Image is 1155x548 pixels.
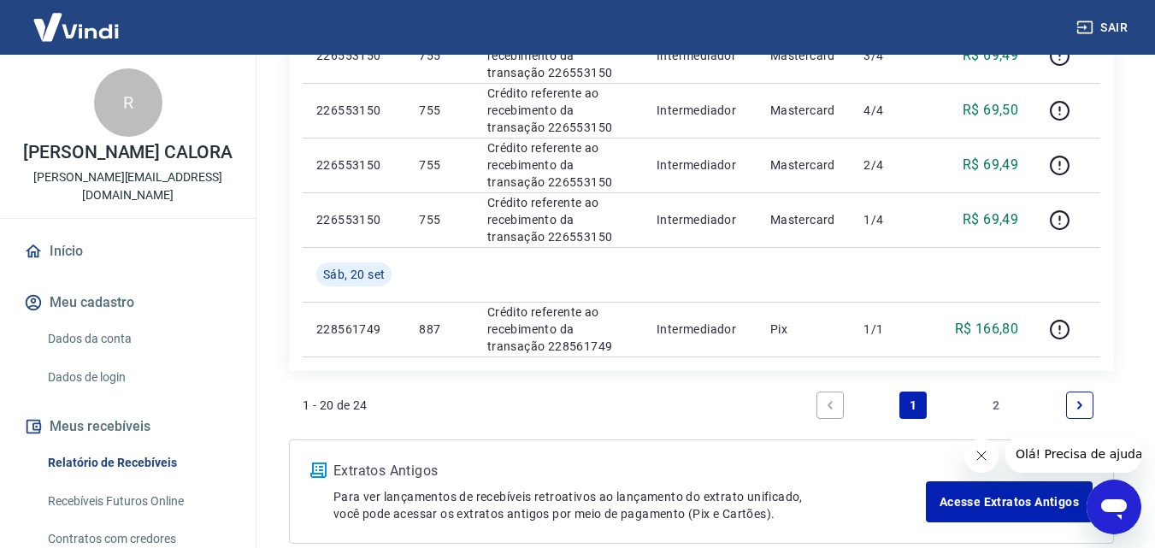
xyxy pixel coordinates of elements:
[333,461,926,481] p: Extratos Antigos
[899,392,927,419] a: Page 1 is your current page
[303,397,368,414] p: 1 - 20 de 24
[657,102,743,119] p: Intermediador
[41,321,235,356] a: Dados da conta
[657,321,743,338] p: Intermediador
[926,481,1093,522] a: Acesse Extratos Antigos
[963,209,1018,230] p: R$ 69,49
[316,321,392,338] p: 228561749
[770,156,837,174] p: Mastercard
[863,102,914,119] p: 4/4
[21,233,235,270] a: Início
[863,211,914,228] p: 1/4
[657,211,743,228] p: Intermediador
[770,102,837,119] p: Mastercard
[21,408,235,445] button: Meus recebíveis
[863,47,914,64] p: 3/4
[316,102,392,119] p: 226553150
[964,439,999,473] iframe: Fechar mensagem
[770,211,837,228] p: Mastercard
[487,30,629,81] p: Crédito referente ao recebimento da transação 226553150
[983,392,1011,419] a: Page 2
[316,211,392,228] p: 226553150
[10,12,144,26] span: Olá! Precisa de ajuda?
[963,155,1018,175] p: R$ 69,49
[316,156,392,174] p: 226553150
[1087,480,1141,534] iframe: Botão para abrir a janela de mensagens
[863,156,914,174] p: 2/4
[41,445,235,480] a: Relatório de Recebíveis
[816,392,844,419] a: Previous page
[419,321,459,338] p: 887
[963,100,1018,121] p: R$ 69,50
[316,47,392,64] p: 226553150
[14,168,242,204] p: [PERSON_NAME][EMAIL_ADDRESS][DOMAIN_NAME]
[419,211,459,228] p: 755
[487,194,629,245] p: Crédito referente ao recebimento da transação 226553150
[487,303,629,355] p: Crédito referente ao recebimento da transação 228561749
[487,139,629,191] p: Crédito referente ao recebimento da transação 226553150
[310,463,327,478] img: ícone
[657,156,743,174] p: Intermediador
[657,47,743,64] p: Intermediador
[419,156,459,174] p: 755
[1005,435,1141,473] iframe: Mensagem da empresa
[1066,392,1093,419] a: Next page
[94,68,162,137] div: R
[810,385,1100,426] ul: Pagination
[333,488,926,522] p: Para ver lançamentos de recebíveis retroativos ao lançamento do extrato unificado, você pode aces...
[41,484,235,519] a: Recebíveis Futuros Online
[770,321,837,338] p: Pix
[487,85,629,136] p: Crédito referente ao recebimento da transação 226553150
[419,102,459,119] p: 755
[963,45,1018,66] p: R$ 69,49
[41,360,235,395] a: Dados de login
[419,47,459,64] p: 755
[21,284,235,321] button: Meu cadastro
[1073,12,1134,44] button: Sair
[863,321,914,338] p: 1/1
[23,144,233,162] p: [PERSON_NAME] CALORA
[770,47,837,64] p: Mastercard
[955,319,1019,339] p: R$ 166,80
[323,266,385,283] span: Sáb, 20 set
[21,1,132,53] img: Vindi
